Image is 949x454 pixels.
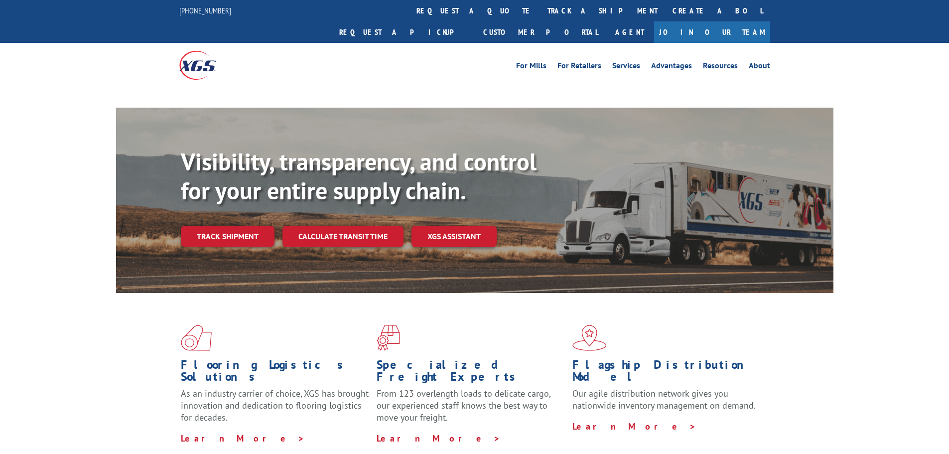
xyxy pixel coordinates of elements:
[179,5,231,15] a: [PHONE_NUMBER]
[377,433,501,444] a: Learn More >
[651,62,692,73] a: Advantages
[605,21,654,43] a: Agent
[181,388,369,423] span: As an industry carrier of choice, XGS has brought innovation and dedication to flooring logistics...
[572,421,696,432] a: Learn More >
[282,226,404,247] a: Calculate transit time
[557,62,601,73] a: For Retailers
[572,388,756,411] span: Our agile distribution network gives you nationwide inventory management on demand.
[516,62,546,73] a: For Mills
[332,21,476,43] a: Request a pickup
[181,433,305,444] a: Learn More >
[377,359,565,388] h1: Specialized Freight Experts
[377,388,565,432] p: From 123 overlength loads to delicate cargo, our experienced staff knows the best way to move you...
[181,325,212,351] img: xgs-icon-total-supply-chain-intelligence-red
[572,359,761,388] h1: Flagship Distribution Model
[749,62,770,73] a: About
[181,146,537,206] b: Visibility, transparency, and control for your entire supply chain.
[476,21,605,43] a: Customer Portal
[612,62,640,73] a: Services
[654,21,770,43] a: Join Our Team
[377,325,400,351] img: xgs-icon-focused-on-flooring-red
[181,359,369,388] h1: Flooring Logistics Solutions
[181,226,274,247] a: Track shipment
[411,226,497,247] a: XGS ASSISTANT
[703,62,738,73] a: Resources
[572,325,607,351] img: xgs-icon-flagship-distribution-model-red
